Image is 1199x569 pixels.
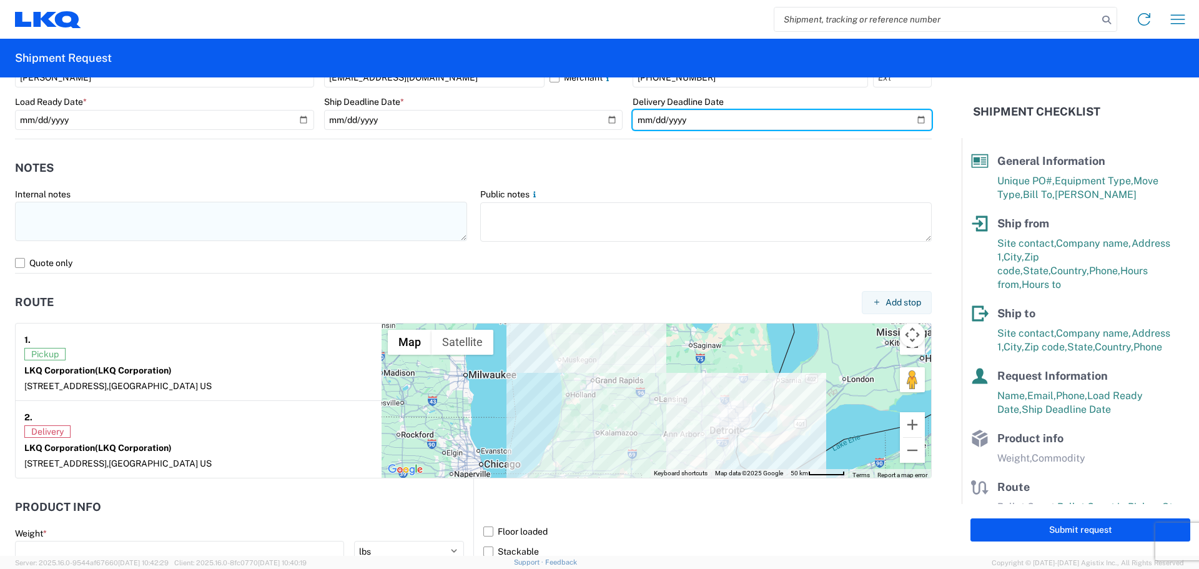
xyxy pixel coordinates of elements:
label: Ship Deadline Date [324,96,404,107]
a: Report a map error [877,472,927,478]
a: Feedback [545,558,577,566]
button: Submit request [970,518,1190,542]
button: Drag Pegman onto the map to open Street View [900,367,925,392]
a: Terms [852,472,870,478]
button: Zoom out [900,438,925,463]
span: Map data ©2025 Google [715,470,783,477]
span: Ship from [997,217,1049,230]
span: Equipment Type, [1055,175,1133,187]
span: Unique PO#, [997,175,1055,187]
span: Phone [1133,341,1162,353]
span: State, [1067,341,1095,353]
span: [GEOGRAPHIC_DATA] US [109,381,212,391]
span: Bill To, [1023,189,1055,200]
label: Delivery Deadline Date [633,96,724,107]
h2: Shipment Request [15,51,112,66]
span: [DATE] 10:40:19 [258,559,307,567]
label: Weight [15,528,47,539]
span: Name, [997,390,1027,402]
label: Floor loaded [483,522,932,542]
strong: LKQ Corporation [24,443,172,453]
span: Country, [1095,341,1133,353]
strong: 1. [24,332,31,348]
strong: 2. [24,410,32,425]
span: Phone, [1056,390,1087,402]
span: Delivery [24,425,71,438]
span: Site contact, [997,327,1056,339]
span: [GEOGRAPHIC_DATA] US [109,458,212,468]
span: Pallet Count in Pickup Stops equals Pallet Count in delivery stops [997,501,1190,527]
label: Load Ready Date [15,96,87,107]
label: Stackable [483,542,932,562]
button: Add stop [862,291,932,314]
label: Quote only [15,253,932,273]
span: 50 km [791,470,808,477]
label: Internal notes [15,189,71,200]
span: Commodity [1032,452,1085,464]
a: Support [514,558,545,566]
span: [DATE] 10:42:29 [118,559,169,567]
span: Copyright © [DATE]-[DATE] Agistix Inc., All Rights Reserved [992,557,1184,568]
input: Shipment, tracking or reference number [774,7,1098,31]
span: Pickup [24,348,66,360]
img: Google [385,462,426,478]
span: General Information [997,154,1105,167]
h2: Notes [15,162,54,174]
span: (LKQ Corporation) [95,443,172,453]
span: Product info [997,432,1063,445]
span: Email, [1027,390,1056,402]
a: Open this area in Google Maps (opens a new window) [385,462,426,478]
input: Ext [873,67,932,87]
span: Route [997,480,1030,493]
span: (LKQ Corporation) [95,365,172,375]
span: Site contact, [997,237,1056,249]
span: Phone, [1089,265,1120,277]
span: Company name, [1056,327,1132,339]
button: Zoom in [900,412,925,437]
span: Zip code, [1024,341,1067,353]
label: Merchant [550,67,623,87]
span: Server: 2025.16.0-9544af67660 [15,559,169,567]
strong: LKQ Corporation [24,365,172,375]
button: Keyboard shortcuts [654,469,708,478]
button: Show street map [388,330,432,355]
h2: Product Info [15,501,101,513]
button: Map Scale: 50 km per 55 pixels [787,469,849,478]
h2: Route [15,296,54,309]
span: State, [1023,265,1050,277]
span: Add stop [886,297,921,309]
span: City, [1004,341,1024,353]
span: [STREET_ADDRESS], [24,381,109,391]
span: Pallet Count, [997,501,1057,513]
span: Hours to [1022,279,1061,290]
span: Weight, [997,452,1032,464]
button: Map camera controls [900,322,925,347]
span: City, [1004,251,1024,263]
h2: Shipment Checklist [973,104,1100,119]
span: Ship Deadline Date [1022,403,1111,415]
button: Show satellite imagery [432,330,493,355]
span: [STREET_ADDRESS], [24,458,109,468]
span: Company name, [1056,237,1132,249]
span: Client: 2025.16.0-8fc0770 [174,559,307,567]
span: Country, [1050,265,1089,277]
span: Request Information [997,369,1108,382]
span: Ship to [997,307,1035,320]
span: [PERSON_NAME] [1055,189,1137,200]
label: Public notes [480,189,540,200]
